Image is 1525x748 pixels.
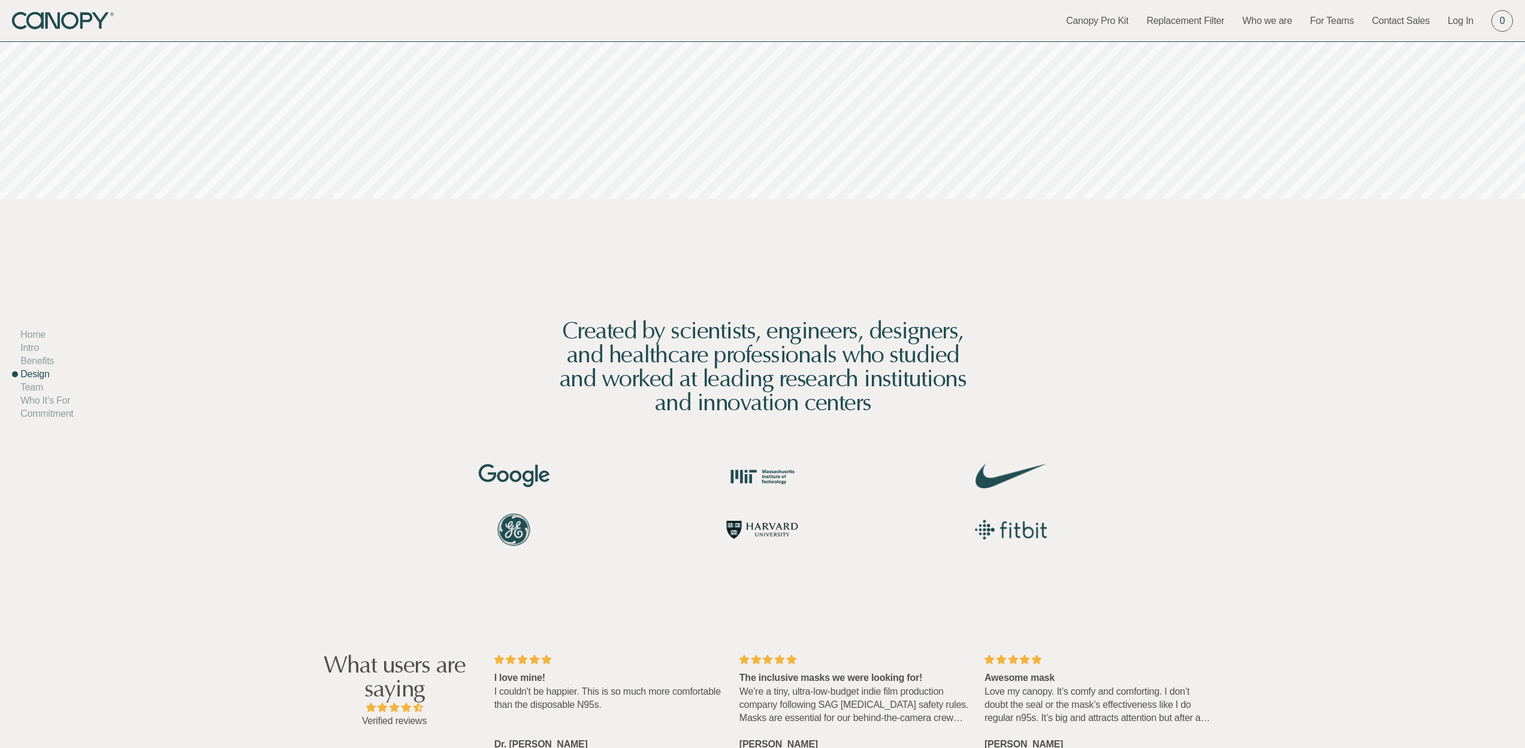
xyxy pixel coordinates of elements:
a: Intro [20,343,39,353]
h2: What users are saying [303,653,487,701]
p: I couldn't be happier. This is so much more comfortable than the disposable N95s. [494,685,725,712]
h2: Created by scientists, engineers, designers, and healthcare professionals who studied and worked ... [556,319,970,414]
a: Who It’s For [20,395,70,405]
a: Benefits [20,356,54,366]
a: Contact Sales [1372,14,1430,28]
p: We’re a tiny, ultra-low-budget indie film production company following SAG [MEDICAL_DATA] safety ... [739,685,970,725]
p: Love my canopy. It’s comfy and comforting. I don’t doubt the seal or the mask’s effectiveness lik... [985,685,1215,725]
a: Log In [1448,14,1473,28]
div: 5 stars [985,653,1215,667]
a: Home [20,329,46,340]
a: For Teams [1310,14,1354,28]
a: Canopy Pro Kit [1066,14,1128,28]
div: Awesome mask [985,671,1215,685]
a: Verified reviews [362,716,427,726]
a: Commitment [20,408,73,419]
a: Team [20,382,43,392]
div: The inclusive masks we were looking for! [739,671,970,685]
span: 0 [1500,14,1505,28]
div: I love mine! [494,671,725,685]
div: 5 stars [739,653,970,667]
a: Who we are [1242,14,1292,28]
div: 5 stars [494,653,725,667]
a: Design [20,369,49,379]
span: 4.52 stars [303,701,487,714]
a: 0 [1491,10,1513,32]
a: Replacement Filter [1146,14,1224,28]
